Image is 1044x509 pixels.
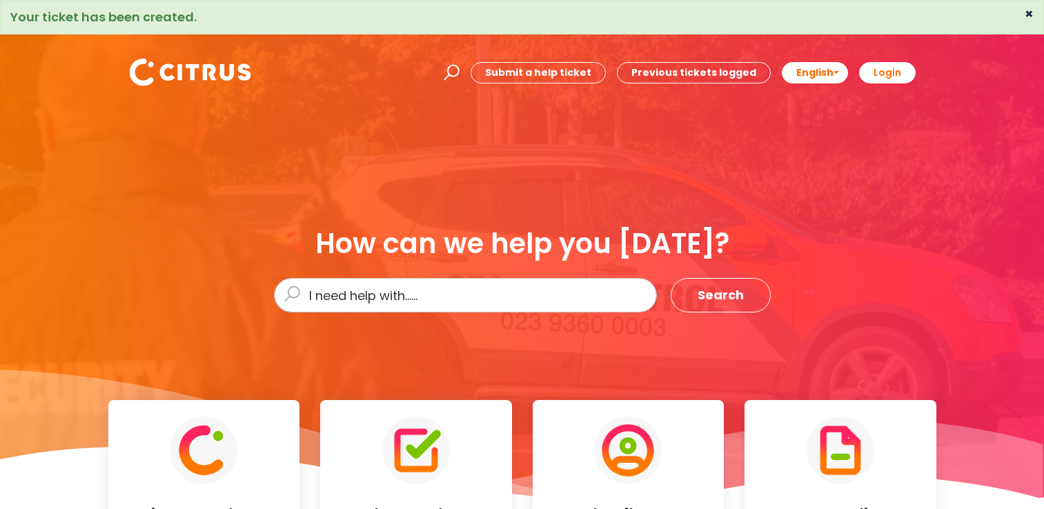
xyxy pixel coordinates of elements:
[274,278,657,312] input: I need help with......
[874,66,901,79] b: Login
[471,62,606,83] a: Submit a help ticket
[796,66,834,79] span: English
[859,62,916,83] a: Login
[671,278,771,312] button: Search
[617,62,771,83] a: Previous tickets logged
[1025,8,1034,20] button: ×
[274,228,771,259] div: How can we help you [DATE]?
[698,284,744,306] span: Search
